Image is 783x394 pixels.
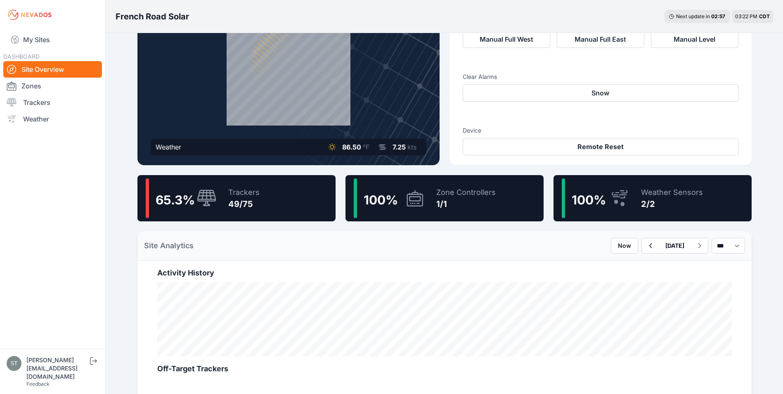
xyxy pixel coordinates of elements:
div: 1/1 [436,198,496,210]
span: °F [363,143,369,151]
a: 100%Weather Sensors2/2 [554,175,752,221]
button: Snow [463,84,738,102]
div: 02 : 57 [711,13,726,20]
h2: Off-Target Trackers [157,363,732,375]
span: 86.50 [342,143,361,151]
img: Nevados [7,8,53,21]
div: 49/75 [228,198,260,210]
a: Site Overview [3,61,102,78]
span: 03:22 PM [735,13,757,19]
div: Weather [156,142,181,152]
div: Zone Controllers [436,187,496,198]
h2: Site Analytics [144,240,194,252]
h2: Activity History [157,267,732,279]
span: 100 % [572,192,606,207]
a: Feedback [26,381,50,387]
span: DASHBOARD [3,53,40,60]
a: My Sites [3,30,102,50]
button: [DATE] [659,238,691,253]
button: Manual Level [651,31,738,48]
span: kts [407,143,416,151]
span: Next update in [676,13,710,19]
button: Remote Reset [463,138,738,155]
div: Trackers [228,187,260,198]
button: Manual Full West [463,31,550,48]
span: 7.25 [393,143,406,151]
a: Trackers [3,94,102,111]
div: Weather Sensors [641,187,703,198]
button: Now [611,238,638,254]
a: Weather [3,111,102,127]
div: 2/2 [641,198,703,210]
h3: Device [463,126,738,135]
a: 65.3%Trackers49/75 [137,175,336,221]
button: Manual Full East [557,31,644,48]
span: CDT [759,13,770,19]
a: 100%Zone Controllers1/1 [345,175,544,221]
nav: Breadcrumb [116,6,189,27]
span: 65.3 % [156,192,195,207]
img: steve@nevados.solar [7,356,21,371]
a: Zones [3,78,102,94]
div: [PERSON_NAME][EMAIL_ADDRESS][DOMAIN_NAME] [26,356,88,381]
h3: Clear Alarms [463,73,738,81]
span: 100 % [364,192,398,207]
h3: French Road Solar [116,11,189,22]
